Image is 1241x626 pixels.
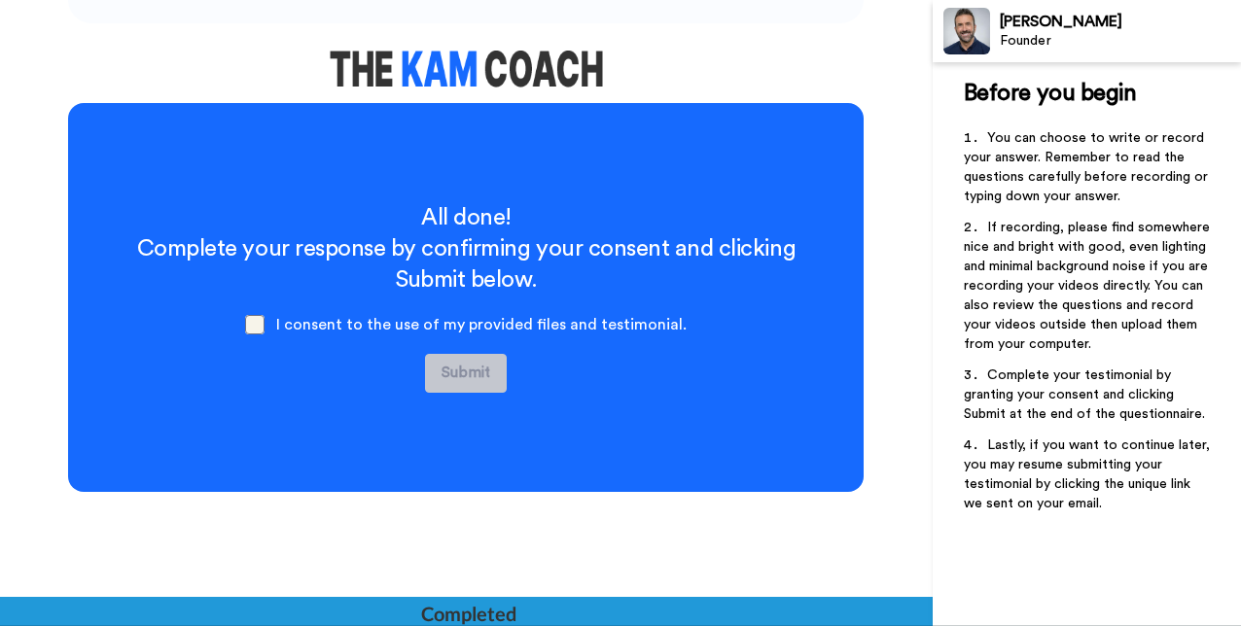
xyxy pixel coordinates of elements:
span: Before you begin [964,82,1136,105]
span: All done! [421,206,512,229]
div: Founder [1000,33,1240,50]
span: You can choose to write or record your answer. Remember to read the questions carefully before re... [964,131,1212,203]
span: Complete your response by confirming your consent and clicking Submit below. [137,237,801,292]
img: Profile Image [943,8,990,54]
span: Complete your testimonial by granting your consent and clicking Submit at the end of the question... [964,368,1205,421]
span: I consent to the use of my provided files and testimonial. [276,317,687,332]
div: [PERSON_NAME] [1000,13,1240,31]
button: Submit [425,354,507,393]
span: Lastly, if you want to continue later, you may resume submitting your testimonial by clicking the... [964,438,1214,510]
span: If recording, please find somewhere nice and bright with good, even lighting and minimal backgrou... [964,221,1214,351]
